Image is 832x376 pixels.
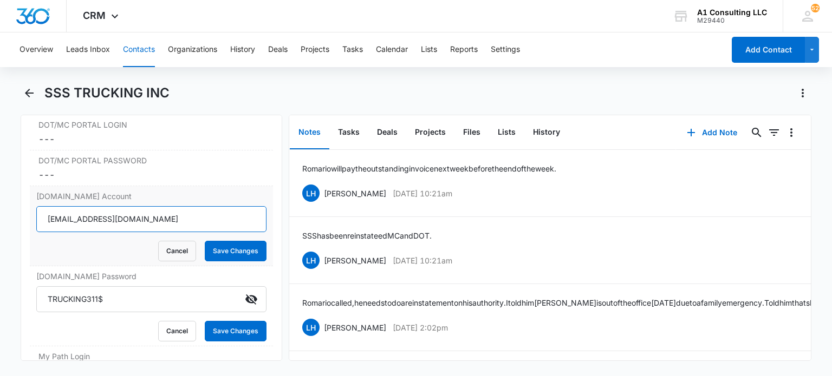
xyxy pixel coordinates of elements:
[368,116,406,149] button: Deals
[230,32,255,67] button: History
[302,252,320,269] span: LH
[794,84,811,102] button: Actions
[811,4,820,12] div: notifications count
[123,32,155,67] button: Contacts
[302,230,432,241] p: SSS has been reinstateed MC and DOT.
[376,32,408,67] button: Calendar
[697,8,767,17] div: account name
[324,322,386,333] p: [PERSON_NAME]
[783,124,800,141] button: Overflow Menu
[342,32,363,67] button: Tasks
[302,184,320,202] span: LH
[393,255,452,266] p: [DATE] 10:21am
[393,322,448,333] p: [DATE] 2:02pm
[30,115,272,150] div: DOT/MC PORTAL LOGIN---
[301,32,329,67] button: Projects
[697,17,767,24] div: account id
[524,116,569,149] button: History
[732,37,805,63] button: Add Contact
[302,163,556,174] p: Romario will pay the outstanding invoice next week before the end of the week.
[450,32,478,67] button: Reports
[158,241,196,261] button: Cancel
[454,116,489,149] button: Files
[30,150,272,186] div: DOT/MC PORTAL PASSWORD---
[205,321,266,341] button: Save Changes
[268,32,288,67] button: Deals
[158,321,196,341] button: Cancel
[324,255,386,266] p: [PERSON_NAME]
[290,116,329,149] button: Notes
[36,206,266,232] input: Login.gov Account
[406,116,454,149] button: Projects
[243,291,260,308] button: Hide
[491,32,520,67] button: Settings
[36,271,266,282] label: [DOMAIN_NAME] Password
[66,32,110,67] button: Leads Inbox
[205,241,266,261] button: Save Changes
[38,351,264,362] label: My Path Login
[302,319,320,336] span: LH
[168,32,217,67] button: Organizations
[38,168,264,181] dd: ---
[36,190,266,202] label: [DOMAIN_NAME] Account
[765,124,783,141] button: Filters
[324,188,386,199] p: [PERSON_NAME]
[36,286,266,312] input: Login.gov Password
[489,116,524,149] button: Lists
[329,116,368,149] button: Tasks
[83,10,106,21] span: CRM
[811,4,820,12] span: 52
[38,133,264,146] dd: ---
[38,155,264,166] label: DOT/MC PORTAL PASSWORD
[44,85,170,101] h1: SSS TRUCKING INC
[421,32,437,67] button: Lists
[19,32,53,67] button: Overview
[748,124,765,141] button: Search...
[676,120,748,146] button: Add Note
[21,84,37,102] button: Back
[38,119,264,130] label: DOT/MC PORTAL LOGIN
[393,188,452,199] p: [DATE] 10:21am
